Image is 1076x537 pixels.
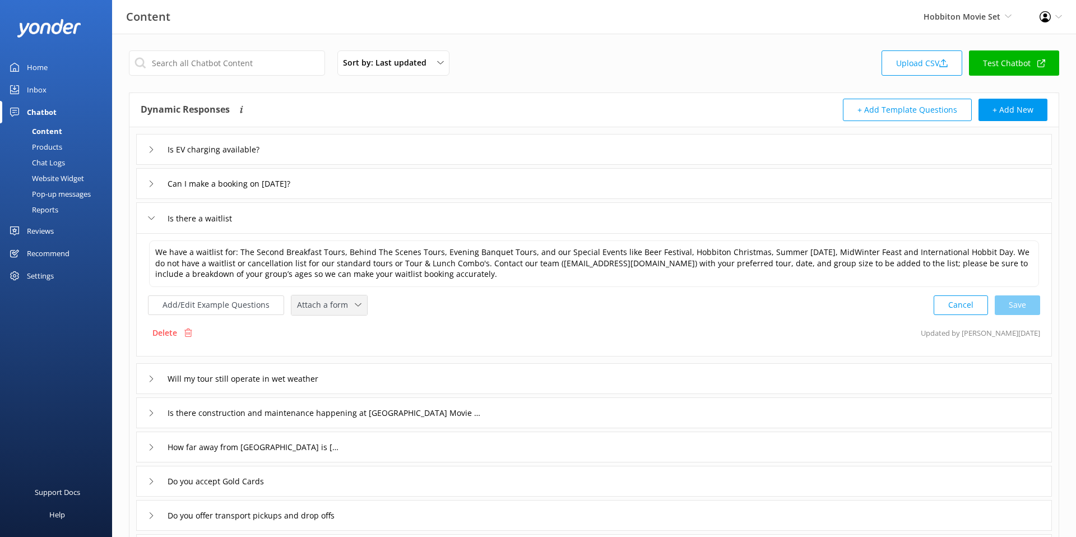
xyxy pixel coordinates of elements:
button: + Add New [978,99,1047,121]
div: Pop-up messages [7,186,91,202]
a: Chat Logs [7,155,112,170]
div: Products [7,139,62,155]
a: Reports [7,202,112,217]
p: Delete [152,327,177,339]
div: Chat Logs [7,155,65,170]
div: Settings [27,265,54,287]
h3: Content [126,8,170,26]
div: Recommend [27,242,69,265]
div: Inbox [27,78,47,101]
input: Search all Chatbot Content [129,50,325,76]
a: Content [7,123,112,139]
h4: Dynamic Responses [141,99,230,121]
img: yonder-white-logo.png [17,19,81,38]
button: Add/Edit Example Questions [148,295,284,315]
a: Products [7,139,112,155]
div: Help [49,503,65,526]
div: Home [27,56,48,78]
div: Website Widget [7,170,84,186]
a: Pop-up messages [7,186,112,202]
div: Chatbot [27,101,57,123]
button: Cancel [934,295,988,315]
div: Content [7,123,62,139]
textarea: We have a waitlist for: The Second Breakfast Tours, Behind The Scenes Tours, Evening Banquet Tour... [149,240,1039,287]
a: Test Chatbot [969,50,1059,76]
div: Reports [7,202,58,217]
span: Attach a form [297,299,355,311]
div: Reviews [27,220,54,242]
button: + Add Template Questions [843,99,972,121]
a: Website Widget [7,170,112,186]
span: Sort by: Last updated [343,57,433,69]
a: Upload CSV [882,50,962,76]
div: Support Docs [35,481,80,503]
span: Hobbiton Movie Set [924,11,1000,22]
p: Updated by [PERSON_NAME] [DATE] [921,322,1040,344]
